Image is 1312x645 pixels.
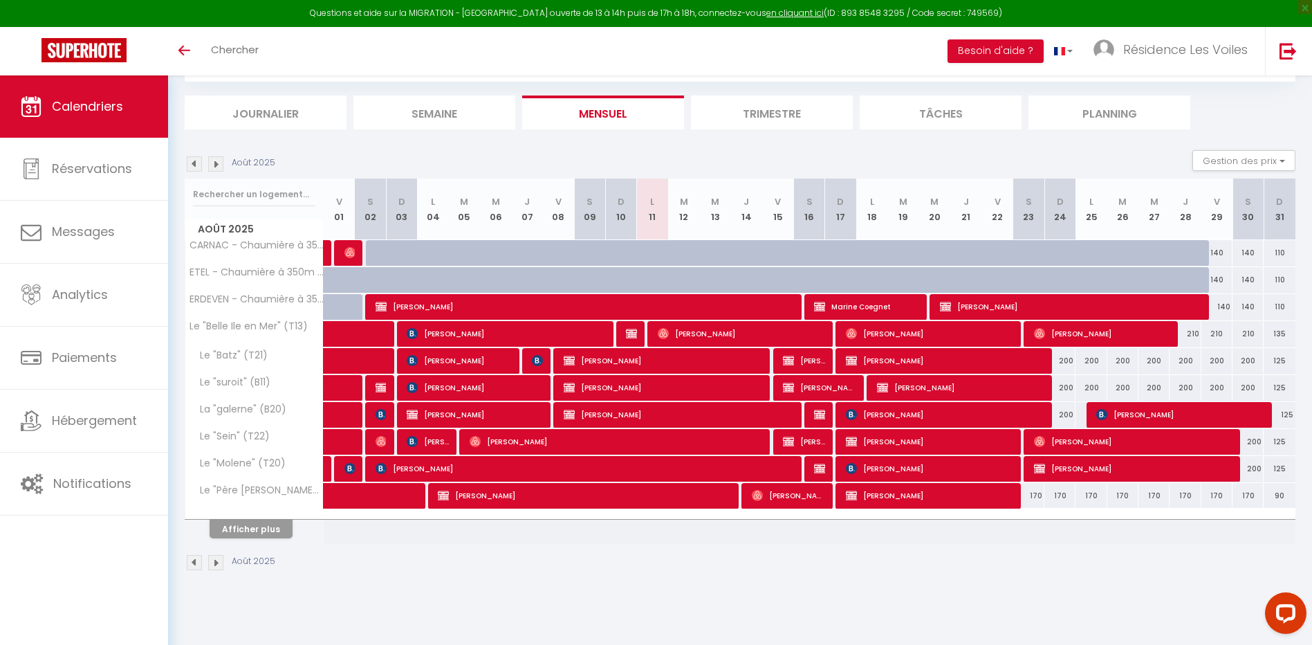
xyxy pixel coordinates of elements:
[511,179,542,240] th: 07
[460,195,468,208] abbr: M
[783,347,825,374] span: [PERSON_NAME]
[1232,348,1264,374] div: 200
[367,195,373,208] abbr: S
[187,240,326,251] span: CARNAC - Chaumière à 350m de la plage de [GEOGRAPHIC_DATA] ! C
[699,179,730,240] th: 13
[1192,150,1295,171] button: Gestion des prix
[376,455,800,482] span: [PERSON_NAME]
[783,428,825,455] span: [PERSON_NAME]
[1107,179,1138,240] th: 26
[1044,375,1075,401] div: 200
[919,179,950,240] th: 20
[1264,240,1295,266] div: 110
[1201,321,1232,347] div: 210
[532,347,542,374] span: [PERSON_NAME]
[814,455,824,482] span: [PERSON_NAME]
[1044,483,1075,509] div: 170
[187,375,274,390] span: Le "suroit" (B11)
[41,38,127,62] img: Super Booking
[752,482,826,509] span: [PERSON_NAME]
[187,267,326,278] span: ETEL - Chaumière à 350m de la plage de [GEOGRAPHIC_DATA] ! Et
[1232,456,1264,482] div: 200
[1264,483,1295,509] div: 90
[940,293,1205,320] span: [PERSON_NAME]
[1096,401,1266,428] span: [PERSON_NAME]
[930,195,939,208] abbr: M
[1183,195,1188,208] abbr: J
[1264,348,1295,374] div: 125
[1201,179,1232,240] th: 29
[1254,587,1312,645] iframe: LiveChat chat widget
[1170,348,1201,374] div: 200
[837,195,844,208] abbr: D
[1138,375,1170,401] div: 200
[1279,42,1297,60] img: logout
[1201,375,1232,401] div: 200
[1201,294,1232,320] div: 140
[1013,179,1044,240] th: 23
[1170,179,1201,240] th: 28
[193,182,315,207] input: Rechercher un logement...
[52,223,115,240] span: Messages
[650,195,654,208] abbr: L
[53,475,131,492] span: Notifications
[52,349,117,366] span: Paiements
[52,286,108,303] span: Analytics
[201,27,269,75] a: Chercher
[1123,41,1248,58] span: Résidence Les Voiles
[449,179,480,240] th: 05
[1232,267,1264,293] div: 140
[1232,179,1264,240] th: 30
[846,401,1047,428] span: [PERSON_NAME]
[1028,96,1190,129] li: Planning
[877,374,1046,401] span: [PERSON_NAME]
[555,195,562,208] abbr: V
[995,195,1001,208] abbr: V
[492,195,500,208] abbr: M
[355,179,386,240] th: 02
[187,456,289,471] span: Le "Molene" (T20)
[187,294,326,305] span: ERDEVEN - Chaumière à 350m de la plage de [GEOGRAPHIC_DATA] ! Er
[564,374,765,401] span: [PERSON_NAME]
[1138,483,1170,509] div: 170
[344,239,355,266] span: Thibault Ykeepedia
[564,401,797,428] span: [PERSON_NAME]
[187,402,290,417] span: La "galerne" (B20)
[1214,195,1220,208] abbr: V
[846,347,1047,374] span: [PERSON_NAME]
[766,7,824,19] a: en cliquant ici
[762,179,793,240] th: 15
[1232,294,1264,320] div: 140
[731,179,762,240] th: 14
[1264,179,1295,240] th: 31
[1201,348,1232,374] div: 200
[1264,321,1295,347] div: 135
[846,455,1015,482] span: [PERSON_NAME]
[185,219,323,239] span: Août 2025
[376,293,800,320] span: [PERSON_NAME]
[783,374,857,401] span: [PERSON_NAME]
[1044,348,1075,374] div: 200
[1201,483,1232,509] div: 170
[618,195,625,208] abbr: D
[1026,195,1032,208] abbr: S
[981,179,1013,240] th: 22
[691,96,853,129] li: Trimestre
[574,179,605,240] th: 09
[743,195,749,208] abbr: J
[376,428,386,455] span: [PERSON_NAME]
[846,482,1015,509] span: [PERSON_NAME]
[846,428,1015,455] span: [PERSON_NAME]
[232,555,275,568] p: Août 2025
[668,179,699,240] th: 12
[1245,195,1251,208] abbr: S
[431,195,435,208] abbr: L
[324,179,355,240] th: 01
[1201,240,1232,266] div: 140
[1075,375,1107,401] div: 200
[524,195,530,208] abbr: J
[948,39,1044,63] button: Besoin d'aide ?
[211,42,259,57] span: Chercher
[480,179,511,240] th: 06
